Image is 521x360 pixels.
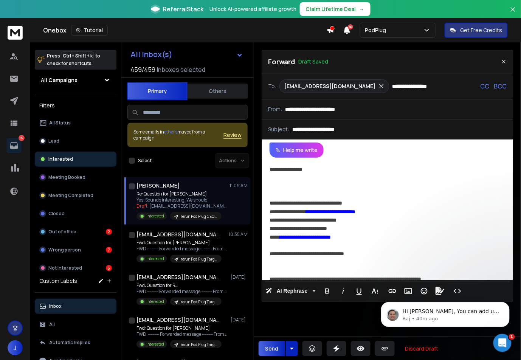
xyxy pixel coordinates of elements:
button: Send [259,341,285,356]
button: Close banner [508,5,518,23]
p: FWD ---------- Forwarded message --------- From: [GEOGRAPHIC_DATA] [136,289,227,295]
p: [DATE] [231,317,248,323]
button: Meeting Completed [35,188,116,203]
p: Get Free Credits [461,26,502,34]
div: Onebox [43,25,327,36]
p: Interested [146,299,164,304]
button: Underline (Ctrl+U) [352,284,366,299]
p: FWD ---------- Forwarded message --------- From: [PERSON_NAME] [136,246,227,252]
div: 2 [106,229,112,235]
p: Yes. Sounds interesting. We should [136,197,227,203]
p: Lead [48,138,59,144]
button: Signature [433,284,447,299]
p: Fwd: Question for RJ [136,282,227,289]
div: 6 [106,265,112,271]
button: Inbox [35,299,116,314]
a: 15 [6,138,22,153]
button: Italic (Ctrl+I) [336,284,350,299]
span: 50 [348,24,353,29]
p: rerun Pod Plug Targeted Cities Sept [181,256,217,262]
button: Emoticons [417,284,431,299]
p: Not Interested [48,265,82,271]
p: Press to check for shortcuts. [47,52,100,67]
button: Discard Draft [399,341,445,356]
button: Closed [35,206,116,221]
p: Meeting Completed [48,192,93,199]
span: Review [223,131,242,139]
button: All Campaigns [35,73,116,88]
button: Primary [127,82,188,100]
span: AI Rephrase [275,288,309,294]
p: BCC [494,82,507,91]
button: J [8,340,23,355]
h1: [EMAIL_ADDRESS][DOMAIN_NAME] +1 [136,231,220,238]
button: More Text [368,284,382,299]
p: rerun Pod Plug CEO, Owner, Founder 1-10 Emp Batch 3 Target Cities [181,214,217,219]
button: Help me write [270,143,324,158]
button: Insert Link (Ctrl+K) [385,284,400,299]
p: Out of office [48,229,76,235]
iframe: Intercom live chat [493,334,512,352]
h1: [EMAIL_ADDRESS][DOMAIN_NAME] +1 [136,316,220,324]
h3: Inboxes selected [157,65,205,74]
p: rerun Pod Plug Targeted Cities Sept [181,299,217,305]
p: [EMAIL_ADDRESS][DOMAIN_NAME] [284,82,375,90]
button: All Inbox(s) [124,47,249,62]
p: Interested [146,213,164,219]
button: Insert Image (Ctrl+P) [401,284,416,299]
p: Re: Question for [PERSON_NAME] [136,191,227,197]
span: → [359,5,364,13]
p: Inbox [49,303,62,309]
p: rerun Pod Plug Targeted Cities Sept [181,342,217,348]
p: CC [481,82,490,91]
h1: [PERSON_NAME] [136,182,180,189]
button: Automatic Replies [35,335,116,350]
p: Wrong person [48,247,81,253]
h3: Custom Labels [39,277,77,285]
p: Forward [268,56,295,67]
p: All [49,321,55,327]
p: All Status [49,120,71,126]
button: Code View [450,284,465,299]
button: Tutorial [71,25,108,36]
p: Interested [146,256,164,262]
p: To: [268,82,276,90]
p: From: [268,106,282,113]
button: Claim Lifetime Deal→ [300,2,371,16]
p: Interested [146,341,164,347]
p: PodPlug [365,26,389,34]
button: AI Rephrase [264,284,317,299]
p: Automatic Replies [49,340,90,346]
button: Get Free Credits [445,23,508,38]
div: 7 [106,247,112,253]
h1: [EMAIL_ADDRESS][DOMAIN_NAME] +1 [136,273,220,281]
p: Subject: [268,126,289,133]
button: Not Interested6 [35,261,116,276]
p: Closed [48,211,65,217]
p: Meeting Booked [48,174,85,180]
button: Interested [35,152,116,167]
p: Unlock AI-powered affiliate growth [210,5,297,13]
p: FWD ---------- Forwarded message --------- From: [PERSON_NAME] [136,331,227,337]
span: 459 / 459 [130,65,155,74]
p: [DATE] [231,274,248,280]
p: Fwd: Question for [PERSON_NAME] [136,240,227,246]
p: 10:35 AM [229,231,248,237]
h1: All Inbox(s) [130,51,172,58]
button: All Status [35,115,116,130]
span: [EMAIL_ADDRESS][DOMAIN_NAME] ... [149,203,232,209]
button: Bold (Ctrl+B) [320,284,335,299]
iframe: Intercom notifications message [370,286,521,340]
button: Lead [35,133,116,149]
span: 1 [509,334,515,340]
button: All [35,317,116,332]
span: others [164,129,177,135]
div: Some emails in maybe from a campaign [133,129,223,141]
span: Ctrl + Shift + k [62,51,94,60]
